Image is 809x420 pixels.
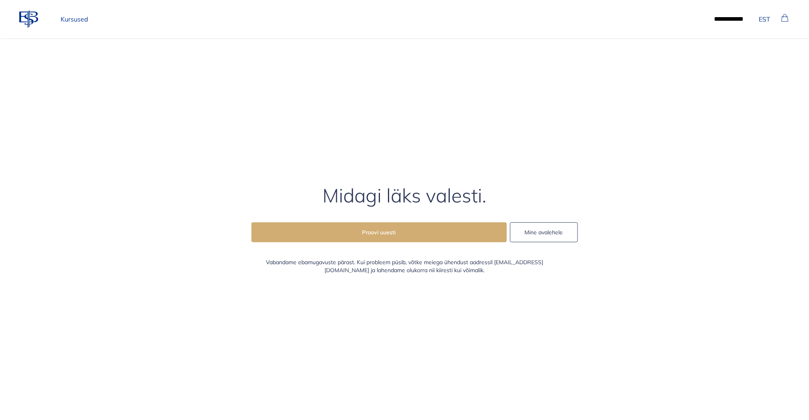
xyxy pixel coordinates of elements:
button: EST [756,11,774,27]
button: Proovi uuesti [251,222,507,242]
a: Mine avalehele [510,222,558,242]
p: Vabandame ebamugavuste pärast. Kui probleem püsib, võtke meiega ühendust aadressil [EMAIL_ADDRESS... [251,258,558,274]
button: Mine avalehele [510,222,578,242]
a: Kursused [57,11,91,27]
h2: Midagi läks valesti. [251,184,558,206]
